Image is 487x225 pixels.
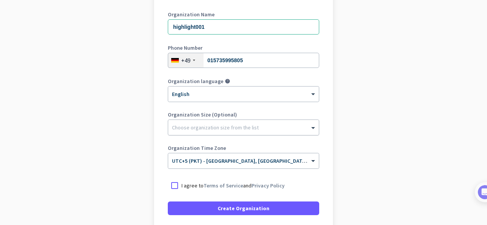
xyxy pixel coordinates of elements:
[181,57,191,64] div: +49
[168,145,319,151] label: Organization Time Zone
[168,79,223,84] label: Organization language
[168,45,319,50] label: Phone Number
[168,12,319,17] label: Organization Name
[168,201,319,215] button: Create Organization
[168,112,319,117] label: Organization Size (Optional)
[225,79,230,84] i: help
[204,182,243,189] a: Terms of Service
[251,182,285,189] a: Privacy Policy
[168,53,319,68] input: 30 123456
[168,19,319,35] input: What is the name of your organization?
[181,182,285,189] p: I agree to and
[218,205,269,212] span: Create Organization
